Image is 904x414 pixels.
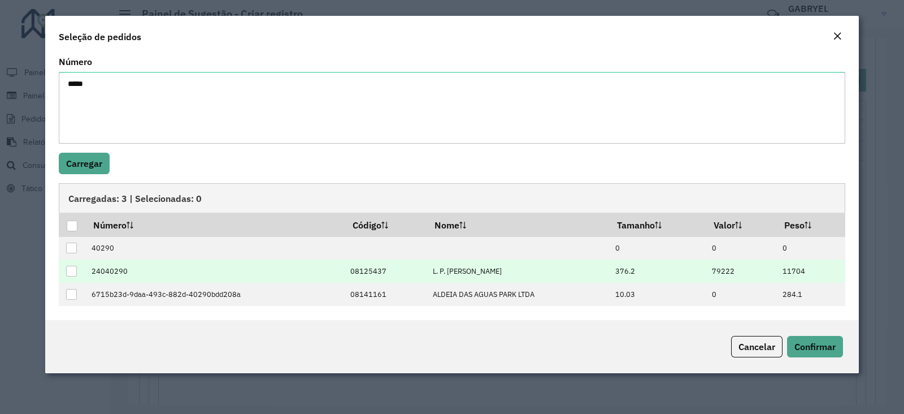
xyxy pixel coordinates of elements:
[776,260,845,283] td: 11704
[706,283,777,306] td: 0
[427,260,609,283] td: L. P. [PERSON_NAME]
[345,213,427,236] th: Código
[59,30,141,44] h4: Seleção de pedidos
[776,283,845,306] td: 284.1
[59,183,845,213] div: Carregadas: 3 | Selecionadas: 0
[610,283,706,306] td: 10.03
[787,336,843,357] button: Confirmar
[610,260,706,283] td: 376.2
[833,32,842,41] em: Fechar
[345,260,427,283] td: 08125437
[85,283,344,306] td: 6715b23d-9daa-493c-882d-40290bdd208a
[59,153,110,174] button: Carregar
[345,283,427,306] td: 08141161
[59,55,92,68] label: Número
[706,237,777,260] td: 0
[85,260,344,283] td: 24040290
[610,213,706,236] th: Tamanho
[738,341,775,352] span: Cancelar
[794,341,836,352] span: Confirmar
[731,336,783,357] button: Cancelar
[776,237,845,260] td: 0
[776,213,845,236] th: Peso
[427,213,609,236] th: Nome
[427,283,609,306] td: ALDEIA DAS AGUAS PARK LTDA
[706,213,777,236] th: Valor
[85,237,344,260] td: 40290
[829,29,845,44] button: Close
[706,260,777,283] td: 79222
[85,213,344,236] th: Número
[610,237,706,260] td: 0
